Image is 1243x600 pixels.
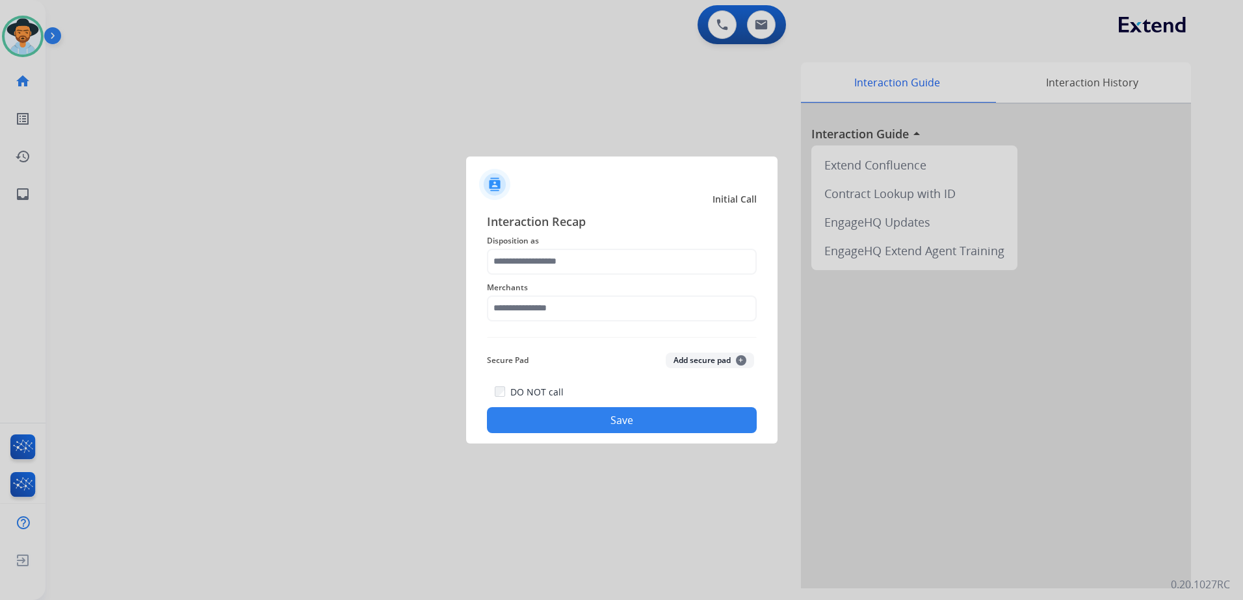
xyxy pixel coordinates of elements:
[487,280,757,295] span: Merchants
[487,407,757,433] button: Save
[487,212,757,233] span: Interaction Recap
[487,337,757,338] img: contact-recap-line.svg
[736,355,746,366] span: +
[510,386,564,399] label: DO NOT call
[479,169,510,200] img: contactIcon
[666,353,754,368] button: Add secure pad+
[713,193,757,206] span: Initial Call
[487,353,529,368] span: Secure Pad
[487,233,757,249] span: Disposition as
[1171,577,1230,592] p: 0.20.1027RC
